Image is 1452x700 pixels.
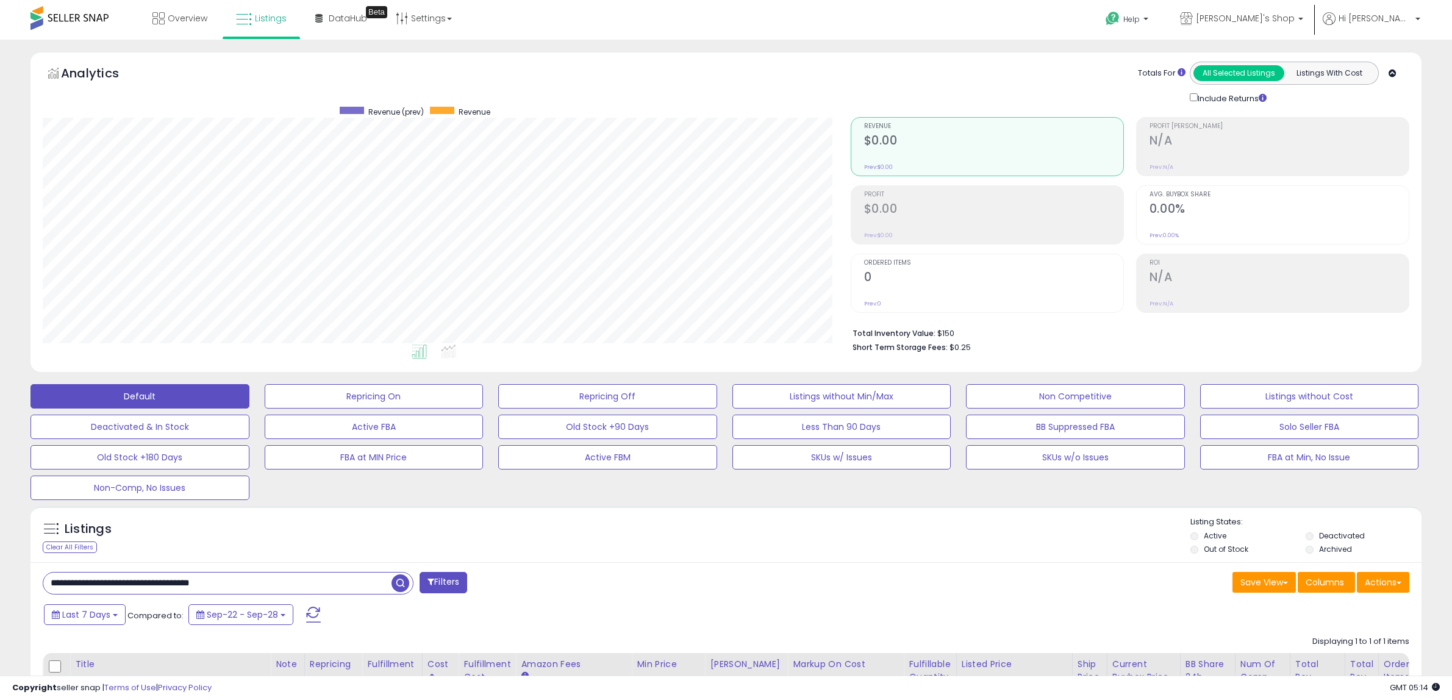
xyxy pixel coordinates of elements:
[61,65,143,85] h5: Analytics
[276,658,299,671] div: Note
[265,445,484,470] button: FBA at MIN Price
[710,658,782,671] div: [PERSON_NAME]
[30,476,249,500] button: Non-Comp, No Issues
[1204,544,1248,554] label: Out of Stock
[1295,658,1340,684] div: Total Rev.
[1150,270,1409,287] h2: N/A
[853,328,935,338] b: Total Inventory Value:
[1284,65,1375,81] button: Listings With Cost
[43,541,97,553] div: Clear All Filters
[498,415,717,439] button: Old Stock +90 Days
[1350,658,1373,696] div: Total Rev. Diff.
[864,134,1123,150] h2: $0.00
[864,163,893,171] small: Prev: $0.00
[30,445,249,470] button: Old Stock +180 Days
[30,415,249,439] button: Deactivated & In Stock
[1232,572,1296,593] button: Save View
[864,260,1123,266] span: Ordered Items
[637,658,699,671] div: Min Price
[420,572,467,593] button: Filters
[44,604,126,625] button: Last 7 Days
[12,682,212,694] div: seller snap | |
[265,415,484,439] button: Active FBA
[1186,658,1230,684] div: BB Share 24h.
[30,384,249,409] button: Default
[1138,68,1186,79] div: Totals For
[188,604,293,625] button: Sep-22 - Sep-28
[265,384,484,409] button: Repricing On
[207,609,278,621] span: Sep-22 - Sep-28
[1105,11,1120,26] i: Get Help
[459,107,490,117] span: Revenue
[104,682,156,693] a: Terms of Use
[962,658,1067,671] div: Listed Price
[1196,12,1295,24] span: [PERSON_NAME]'s Shop
[732,415,951,439] button: Less Than 90 Days
[255,12,287,24] span: Listings
[864,232,893,239] small: Prev: $0.00
[1306,576,1344,588] span: Columns
[521,658,626,671] div: Amazon Fees
[966,445,1185,470] button: SKUs w/o Issues
[1200,445,1419,470] button: FBA at Min, No Issue
[463,658,510,684] div: Fulfillment Cost
[1312,636,1409,648] div: Displaying 1 to 1 of 1 items
[864,300,881,307] small: Prev: 0
[1319,544,1352,554] label: Archived
[1384,658,1428,684] div: Ordered Items
[1123,14,1140,24] span: Help
[1150,123,1409,130] span: Profit [PERSON_NAME]
[1357,572,1409,593] button: Actions
[864,123,1123,130] span: Revenue
[427,658,454,671] div: Cost
[65,521,112,538] h5: Listings
[1150,163,1173,171] small: Prev: N/A
[864,202,1123,218] h2: $0.00
[1150,300,1173,307] small: Prev: N/A
[368,107,424,117] span: Revenue (prev)
[1112,658,1175,684] div: Current Buybox Price
[1190,516,1422,528] p: Listing States:
[1150,134,1409,150] h2: N/A
[1200,415,1419,439] button: Solo Seller FBA
[950,341,971,353] span: $0.25
[1096,2,1161,40] a: Help
[127,610,184,621] span: Compared to:
[732,445,951,470] button: SKUs w/ Issues
[12,682,57,693] strong: Copyright
[498,384,717,409] button: Repricing Off
[1078,658,1102,684] div: Ship Price
[366,6,387,18] div: Tooltip anchor
[1150,191,1409,198] span: Avg. Buybox Share
[864,191,1123,198] span: Profit
[1323,12,1420,40] a: Hi [PERSON_NAME]
[1339,12,1412,24] span: Hi [PERSON_NAME]
[732,384,951,409] button: Listings without Min/Max
[864,270,1123,287] h2: 0
[793,658,898,671] div: Markup on Cost
[1390,682,1440,693] span: 2025-10-6 05:14 GMT
[1150,202,1409,218] h2: 0.00%
[909,658,951,684] div: Fulfillable Quantity
[521,671,528,682] small: Amazon Fees.
[1319,530,1365,541] label: Deactivated
[75,658,265,671] div: Title
[168,12,207,24] span: Overview
[966,415,1185,439] button: BB Suppressed FBA
[1150,232,1179,239] small: Prev: 0.00%
[1181,91,1281,105] div: Include Returns
[853,325,1400,340] li: $150
[1204,530,1226,541] label: Active
[966,384,1185,409] button: Non Competitive
[1150,260,1409,266] span: ROI
[1298,572,1355,593] button: Columns
[853,342,948,352] b: Short Term Storage Fees:
[158,682,212,693] a: Privacy Policy
[62,609,110,621] span: Last 7 Days
[1193,65,1284,81] button: All Selected Listings
[1200,384,1419,409] button: Listings without Cost
[1240,658,1285,684] div: Num of Comp.
[498,445,717,470] button: Active FBM
[329,12,367,24] span: DataHub
[310,658,357,671] div: Repricing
